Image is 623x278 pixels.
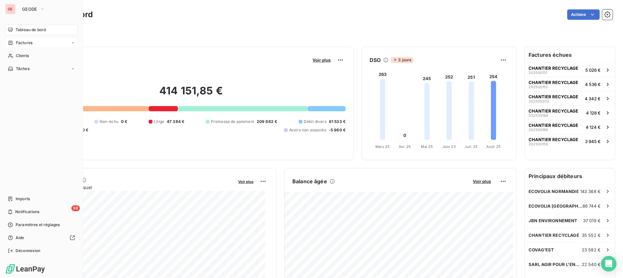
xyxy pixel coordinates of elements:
[525,47,615,63] h6: Factures échues
[582,247,601,252] span: 23 582 €
[391,57,413,63] span: 3 jours
[525,134,615,148] button: CHANTIER RECYCLAGE2025001593 945 €
[16,196,30,202] span: Imports
[443,144,456,149] tspan: Juin 25
[473,179,491,184] span: Voir plus
[16,66,30,72] span: Tâches
[471,178,493,184] button: Voir plus
[585,82,601,87] span: 4 536 €
[421,144,433,149] tspan: Mai 25
[529,85,548,89] span: 202500155
[585,96,601,101] span: 4 342 €
[292,177,327,185] h6: Balance âgée
[525,168,615,184] h6: Principaux débiteurs
[586,125,601,130] span: 4 124 €
[121,119,127,125] span: 0 €
[529,189,579,194] span: ECOVOLIA NORMANDIE
[525,91,615,105] button: CHANTIER RECYCLAGE2025002034 342 €
[370,56,381,64] h6: DSO
[37,184,234,191] span: Chiffre d'affaires mensuel
[525,77,615,91] button: CHANTIER RECYCLAGE2025001554 536 €
[16,40,32,46] span: Factures
[16,222,60,228] span: Paramètres et réglages
[525,63,615,77] button: CHANTIER RECYCLAGE2025001315 026 €
[529,262,582,267] span: SARL AGIR POUR L'ENVIRONNEMENT
[71,205,80,211] span: 98
[582,233,601,238] span: 35 552 €
[22,6,37,12] span: GEODE
[289,127,326,133] span: Avoirs non associés
[529,108,578,114] span: CHANTIER RECYCLAGE
[5,233,78,243] a: Aide
[567,9,600,20] button: Actions
[329,119,346,125] span: 61 533 €
[329,127,346,133] span: -5 960 €
[529,128,548,132] span: 202500186
[582,262,601,267] span: 22 540 €
[582,203,601,209] span: 86 744 €
[5,25,78,35] a: Tableau de bord
[15,209,39,215] span: Notifications
[583,218,601,223] span: 37 019 €
[16,53,29,59] span: Clients
[5,38,78,48] a: Factures
[238,179,253,184] span: Voir plus
[525,120,615,134] button: CHANTIER RECYCLAGE2025001864 124 €
[312,57,331,63] span: Voir plus
[16,27,46,33] span: Tableau de bord
[5,220,78,230] a: Paramètres et réglages
[5,51,78,61] a: Clients
[529,233,579,238] span: CHANTIER RECYCLAGE
[529,142,548,146] span: 202500159
[16,235,24,241] span: Aide
[585,67,601,73] span: 5 026 €
[580,189,601,194] span: 143 368 €
[311,57,333,63] button: Voir plus
[154,119,164,125] span: Litige
[529,71,547,75] span: 202500131
[257,119,277,125] span: 209 882 €
[100,119,118,125] span: Non-échu
[5,4,16,14] div: GE
[529,80,578,85] span: CHANTIER RECYCLAGE
[211,119,254,125] span: Promesse de paiement
[586,110,601,115] span: 4 128 €
[167,119,184,125] span: 47 384 €
[525,105,615,120] button: CHANTIER RECYCLAGE2025001444 128 €
[529,114,548,117] span: 202500144
[37,84,346,104] h2: 414 151,85 €
[529,203,582,209] span: ECOVOLIA [GEOGRAPHIC_DATA]
[585,139,601,144] span: 3 945 €
[486,144,501,149] tspan: Août 25
[529,247,554,252] span: COVAG'EST
[529,137,578,142] span: CHANTIER RECYCLAGE
[601,256,617,272] div: Open Intercom Messenger
[465,144,478,149] tspan: Juil. 25
[236,178,255,184] button: Voir plus
[529,66,578,71] span: CHANTIER RECYCLAGE
[399,144,411,149] tspan: Avr. 25
[5,264,45,274] img: Logo LeanPay
[529,123,578,128] span: CHANTIER RECYCLAGE
[529,94,578,99] span: CHANTIER RECYCLAGE
[375,144,390,149] tspan: Mars 25
[5,64,78,74] a: Tâches
[16,248,41,254] span: Déconnexion
[304,119,326,125] span: Débit divers
[529,218,578,223] span: JBN ENVIRONNEMENT
[5,194,78,204] a: Imports
[529,99,549,103] span: 202500203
